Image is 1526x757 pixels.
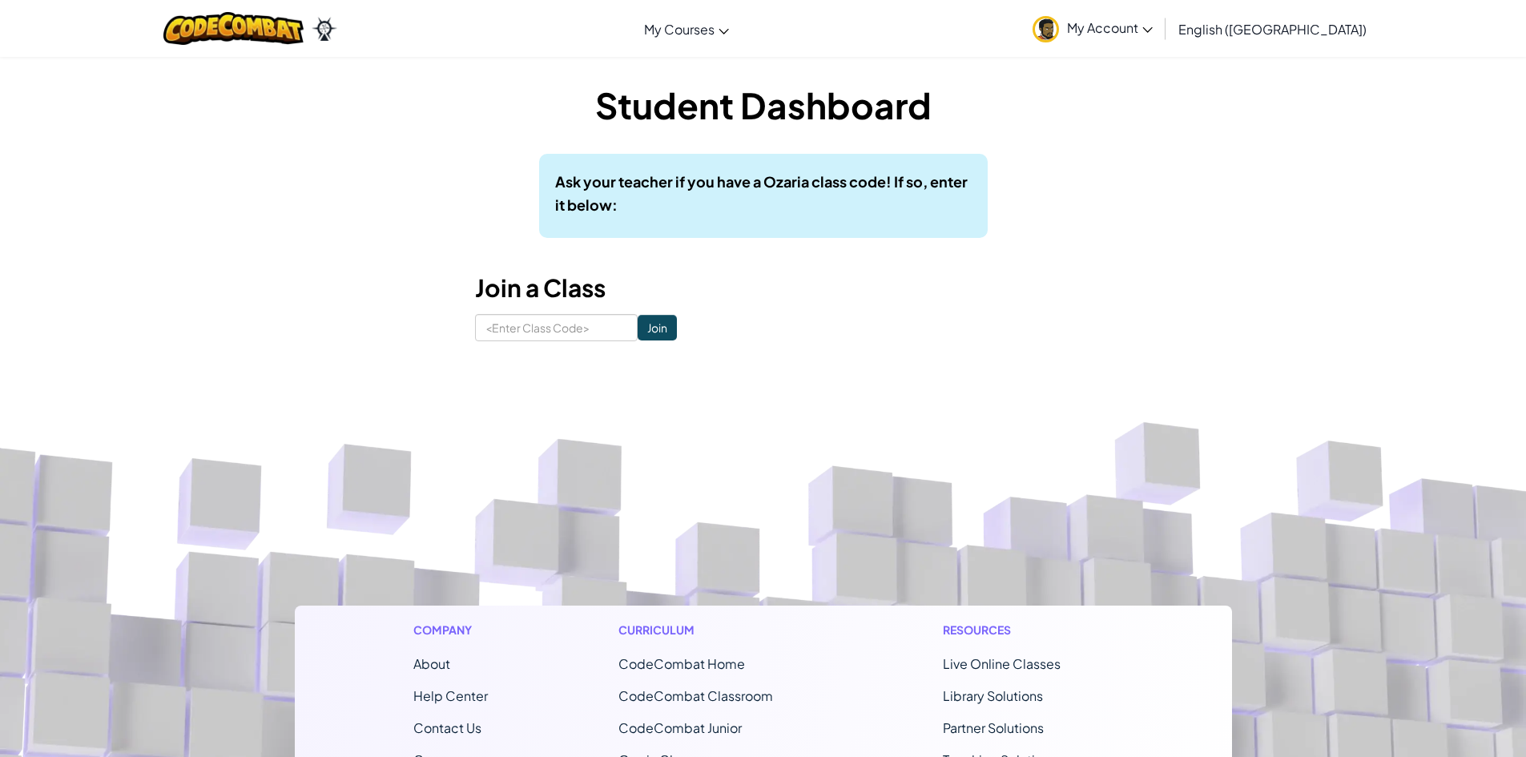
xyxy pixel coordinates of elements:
[636,7,737,50] a: My Courses
[475,80,1052,130] h1: Student Dashboard
[638,315,677,340] input: Join
[618,687,773,704] a: CodeCombat Classroom
[943,719,1044,736] a: Partner Solutions
[1025,3,1161,54] a: My Account
[163,12,304,45] img: CodeCombat logo
[475,270,1052,306] h3: Join a Class
[413,622,488,638] h1: Company
[413,687,488,704] a: Help Center
[475,314,638,341] input: <Enter Class Code>
[618,622,812,638] h1: Curriculum
[413,719,481,736] span: Contact Us
[1033,16,1059,42] img: avatar
[943,655,1061,672] a: Live Online Classes
[943,622,1113,638] h1: Resources
[555,172,968,214] b: Ask your teacher if you have a Ozaria class code! If so, enter it below:
[618,655,745,672] span: CodeCombat Home
[413,655,450,672] a: About
[1067,19,1153,36] span: My Account
[1170,7,1375,50] a: English ([GEOGRAPHIC_DATA])
[1178,21,1367,38] span: English ([GEOGRAPHIC_DATA])
[943,687,1043,704] a: Library Solutions
[312,17,337,41] img: Ozaria
[618,719,742,736] a: CodeCombat Junior
[644,21,715,38] span: My Courses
